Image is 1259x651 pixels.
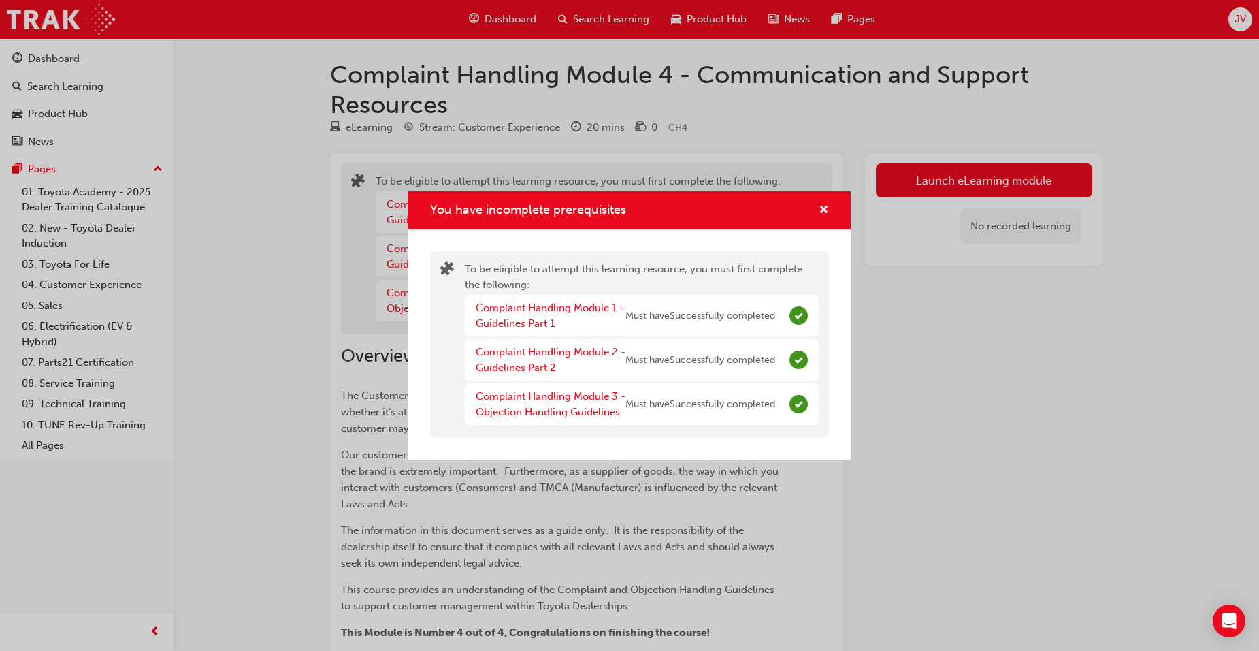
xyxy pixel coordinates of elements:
span: cross-icon [819,205,829,217]
div: You have incomplete prerequisites [408,191,851,460]
span: Complete [789,351,808,369]
div: Open Intercom Messenger [1213,605,1245,637]
a: Complaint Handling Module 1 - Guidelines Part 1 [476,302,624,330]
span: You have incomplete prerequisites [430,202,626,217]
span: Complete [789,306,808,325]
span: puzzle-icon [440,263,454,279]
span: Must have Successfully completed [625,353,775,368]
button: cross-icon [819,202,829,219]
div: To be eligible to attempt this learning resource, you must first complete the following: [465,261,819,428]
a: Complaint Handling Module 2 - Guidelines Part 2 [476,346,625,374]
a: Complaint Handling Module 3 - Objection Handling Guidelines [476,390,625,418]
span: Complete [789,395,808,413]
span: Must have Successfully completed [625,397,775,413]
span: Must have Successfully completed [625,308,775,324]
